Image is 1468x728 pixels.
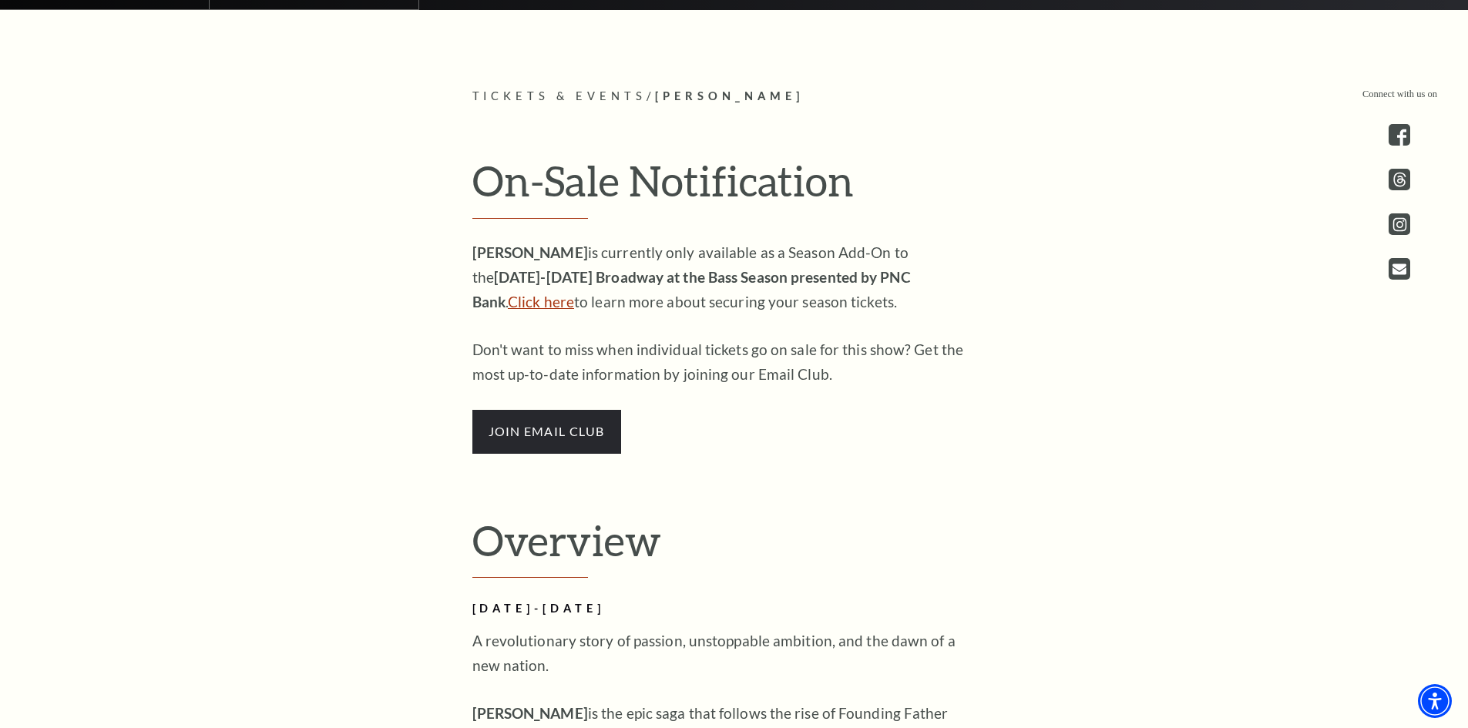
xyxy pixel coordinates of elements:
span: join email club [472,410,621,453]
p: Connect with us on [1362,87,1437,102]
a: instagram - open in a new tab [1389,213,1410,235]
h2: [DATE]-[DATE] [472,599,973,619]
p: Don't want to miss when individual tickets go on sale for this show? Get the most up-to-date info... [472,337,973,387]
span: [PERSON_NAME] [655,89,804,102]
h2: On-Sale Notification [472,156,996,219]
p: / [472,87,996,106]
a: Open this option - open in a new tab [1389,258,1410,280]
strong: [DATE]-[DATE] Broadway at the Bass Season presented by PNC Bank [472,268,911,310]
p: A revolutionary story of passion, unstoppable ambition, and the dawn of a new nation. [472,629,973,678]
strong: [PERSON_NAME] [472,243,588,261]
a: join email club [472,421,621,439]
strong: [PERSON_NAME] [472,704,588,722]
a: threads.com - open in a new tab [1389,169,1410,190]
a: Click here to learn more about securing your season tickets [508,293,574,310]
a: facebook - open in a new tab [1389,124,1410,146]
p: is currently only available as a Season Add-On to the . to learn more about securing your season ... [472,240,973,314]
div: Accessibility Menu [1418,684,1452,718]
span: Tickets & Events [472,89,647,102]
h2: Overview [472,515,996,579]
